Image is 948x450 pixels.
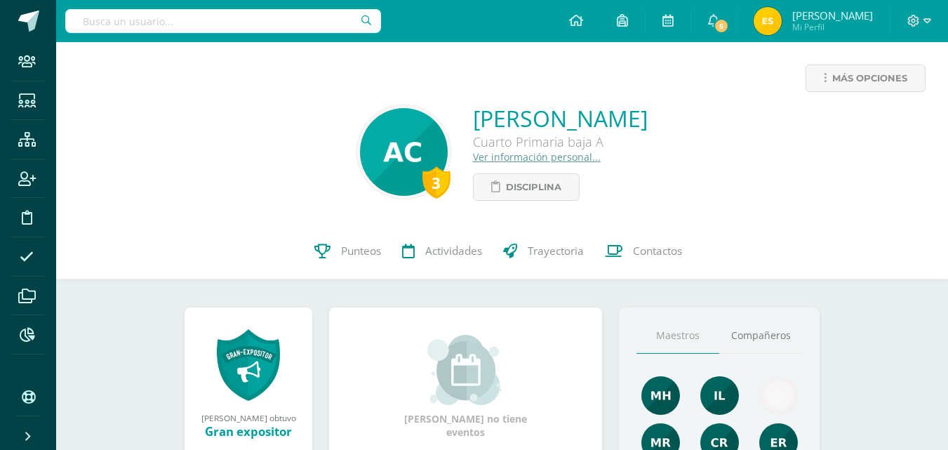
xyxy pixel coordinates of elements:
a: Ver información personal... [473,150,601,164]
span: Mi Perfil [792,21,873,33]
a: Trayectoria [493,223,594,279]
img: 0abf21bd2d0a573e157d53e234304166.png [754,7,782,35]
div: [PERSON_NAME] no tiene eventos [396,335,536,439]
span: Disciplina [506,174,561,200]
a: Compañeros [719,318,802,354]
span: Actividades [425,244,482,258]
div: [PERSON_NAME] obtuvo [199,412,298,423]
div: 3 [422,166,450,199]
a: Actividades [392,223,493,279]
span: Punteos [341,244,381,258]
div: Cuarto Primaria baja A [473,133,648,150]
span: Más opciones [832,65,907,91]
a: Punteos [304,223,392,279]
img: a53ffa5acf56394c730102d6e02da02d.png [360,108,448,196]
div: Gran expositor [199,423,298,439]
a: Más opciones [806,65,926,92]
a: Maestros [636,318,719,354]
img: e9df36c1336c5928a7302568129380da.png [759,376,798,415]
a: Disciplina [473,173,580,201]
span: 5 [714,18,729,34]
a: [PERSON_NAME] [473,103,648,133]
span: [PERSON_NAME] [792,8,873,22]
img: ba90ae0a71b5cc59f48a45ce1cfd1324.png [641,376,680,415]
img: 995ea58681eab39e12b146a705900397.png [700,376,739,415]
a: Contactos [594,223,693,279]
span: Trayectoria [528,244,584,258]
input: Busca un usuario... [65,9,381,33]
span: Contactos [633,244,682,258]
img: event_small.png [427,335,504,405]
